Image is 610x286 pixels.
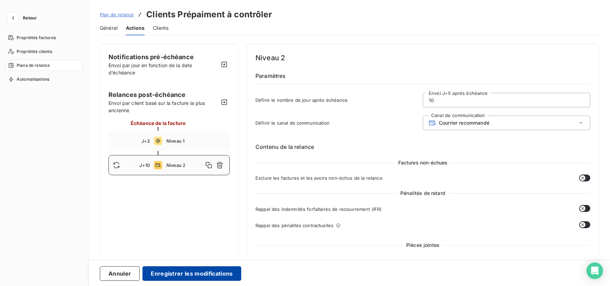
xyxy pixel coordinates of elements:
span: Retour [23,16,37,20]
span: Clients [153,25,168,32]
span: Courrier recommandé [439,120,489,126]
span: Automatisations [17,76,49,82]
span: Plan de relance [100,12,134,17]
span: Envoi par client basé sur la facture la plus ancienne [108,99,219,114]
button: Retour [6,12,42,24]
span: Actions [126,25,145,32]
div: Open Intercom Messenger [586,262,603,279]
span: Relances post-échéance [108,90,219,99]
span: Propriétés factures [17,35,56,41]
span: Rappel des pénalités contractuelles [255,223,333,228]
a: Plan de relance [100,11,134,18]
span: Notifications pré-échéance [108,53,194,61]
button: Enregistrer les modifications [142,266,241,281]
h6: Paramètres [255,72,590,84]
span: J+3 [141,138,150,144]
a: Propriétés factures [6,32,83,43]
h3: Clients Prépaiment à contrôler [146,8,272,21]
a: Automatisations [6,74,83,85]
span: Niveau 2 [166,162,203,168]
span: J+10 [139,162,150,168]
span: Exclure les factures et les avoirs non-échus de la relance [255,175,383,181]
span: Envoi par jour en fonction de la date d’échéance [108,62,192,75]
span: Propriétés clients [17,48,52,55]
button: Annuler [100,266,140,281]
span: Définir le nombre de jour après échéance [255,97,423,103]
h4: Niveau 2 [255,52,590,63]
span: Général [100,25,117,32]
span: Échéance de la facture [131,119,185,127]
span: Rappel des indemnités forfaitaires de recouvrement (IFR) [255,206,382,212]
span: Pièces jointes [403,242,442,249]
a: Propriétés clients [6,46,83,57]
span: Niveau 1 [166,138,225,144]
a: Plans de relance [6,60,83,71]
span: Plans de relance [17,62,50,69]
span: Définir le canal de communication [255,120,423,126]
span: Pénalités de retard [398,190,448,197]
h6: Contenu de la relance [255,143,590,151]
span: Factures non-échues [395,159,451,166]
